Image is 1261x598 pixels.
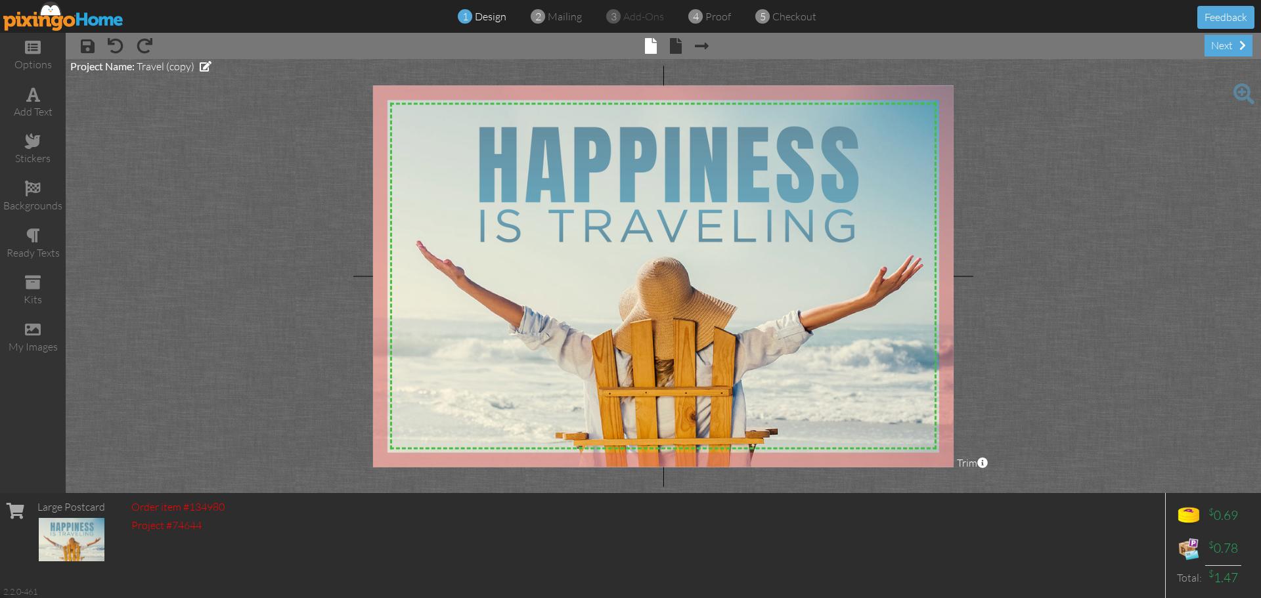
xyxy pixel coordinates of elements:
[1208,568,1214,579] sup: $
[957,456,988,471] span: Trim
[1176,536,1202,562] img: expense-icon.png
[760,9,766,24] span: 5
[131,518,225,533] div: Project #74644
[1208,539,1214,550] sup: $
[548,10,582,23] span: mailing
[70,60,135,72] span: Project Name:
[1172,565,1205,590] td: Total:
[772,10,816,23] span: checkout
[1176,503,1202,529] img: points-icon.png
[1208,506,1214,517] sup: $
[623,10,664,23] span: add-ons
[39,518,104,561] img: 134980-1-1756010588245-4c374c8f922a6969-qa.jpg
[1205,500,1241,532] td: 0.69
[462,9,468,24] span: 1
[1205,565,1241,590] td: 1.47
[1205,35,1252,56] div: next
[705,10,731,23] span: proof
[1197,6,1254,29] button: Feedback
[1205,532,1241,565] td: 0.78
[137,60,194,73] span: Travel (copy)
[693,9,699,24] span: 4
[37,500,105,515] div: Large Postcard
[535,9,541,24] span: 2
[3,1,124,31] img: pixingo logo
[131,500,225,515] div: Order item #134980
[475,10,506,23] span: design
[3,586,37,597] div: 2.2.0-461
